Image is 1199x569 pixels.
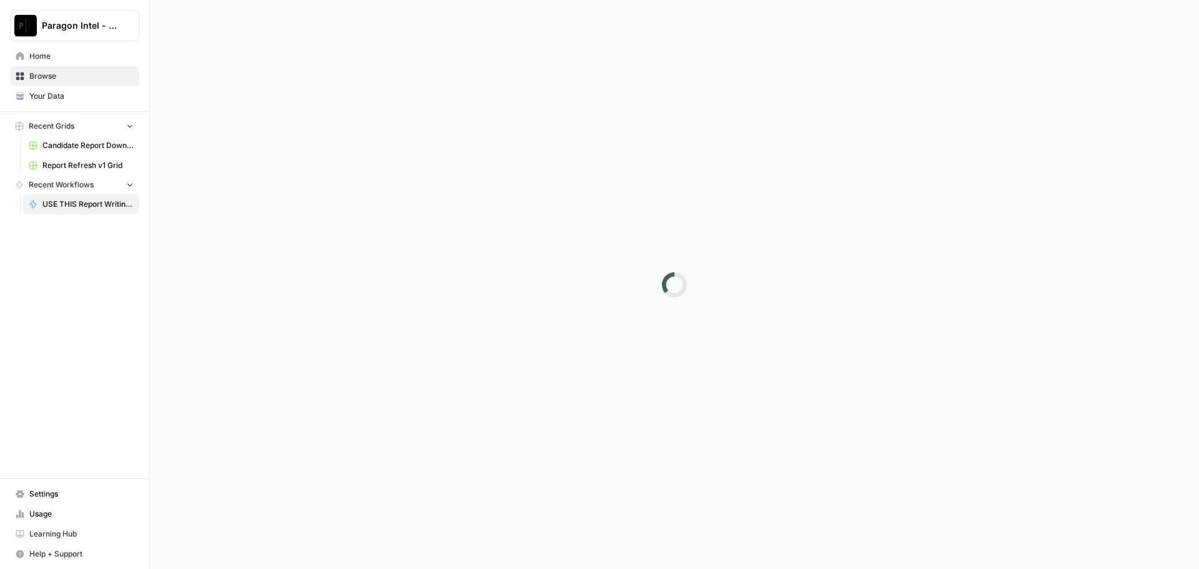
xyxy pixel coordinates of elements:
[42,140,134,151] span: Candidate Report Download Sheet
[42,199,134,210] span: USE THIS Report Writing Workflow - v2 Gemini One Analysis
[10,46,139,66] a: Home
[29,488,134,500] span: Settings
[42,19,117,32] span: Paragon Intel - Bill / Ty / [PERSON_NAME] R&D
[29,121,74,132] span: Recent Grids
[29,91,134,102] span: Your Data
[29,51,134,62] span: Home
[10,544,139,564] button: Help + Support
[10,176,139,194] button: Recent Workflows
[29,528,134,540] span: Learning Hub
[42,160,134,171] span: Report Refresh v1 Grid
[23,156,139,176] a: Report Refresh v1 Grid
[14,14,37,37] img: Paragon Intel - Bill / Ty / Colby R&D Logo
[29,71,134,82] span: Browse
[10,504,139,524] a: Usage
[10,10,139,41] button: Workspace: Paragon Intel - Bill / Ty / Colby R&D
[10,66,139,86] a: Browse
[29,179,94,190] span: Recent Workflows
[29,508,134,520] span: Usage
[10,86,139,106] a: Your Data
[29,548,134,560] span: Help + Support
[10,117,139,136] button: Recent Grids
[10,484,139,504] a: Settings
[23,194,139,214] a: USE THIS Report Writing Workflow - v2 Gemini One Analysis
[23,136,139,156] a: Candidate Report Download Sheet
[10,524,139,544] a: Learning Hub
